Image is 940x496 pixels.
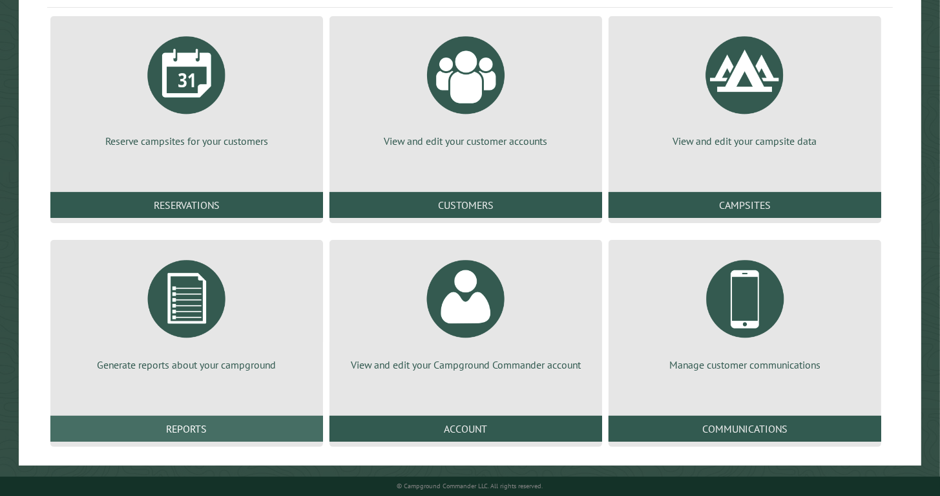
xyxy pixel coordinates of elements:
[66,134,308,148] p: Reserve campsites for your customers
[50,192,323,218] a: Reservations
[329,416,602,442] a: Account
[66,250,308,372] a: Generate reports about your campground
[397,482,543,490] small: © Campground Commander LLC. All rights reserved.
[609,416,881,442] a: Communications
[624,134,866,148] p: View and edit your campsite data
[345,250,587,372] a: View and edit your Campground Commander account
[50,416,323,442] a: Reports
[66,358,308,372] p: Generate reports about your campground
[345,27,587,148] a: View and edit your customer accounts
[329,192,602,218] a: Customers
[609,192,881,218] a: Campsites
[624,250,866,372] a: Manage customer communications
[66,27,308,148] a: Reserve campsites for your customers
[624,358,866,372] p: Manage customer communications
[345,358,587,372] p: View and edit your Campground Commander account
[345,134,587,148] p: View and edit your customer accounts
[624,27,866,148] a: View and edit your campsite data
